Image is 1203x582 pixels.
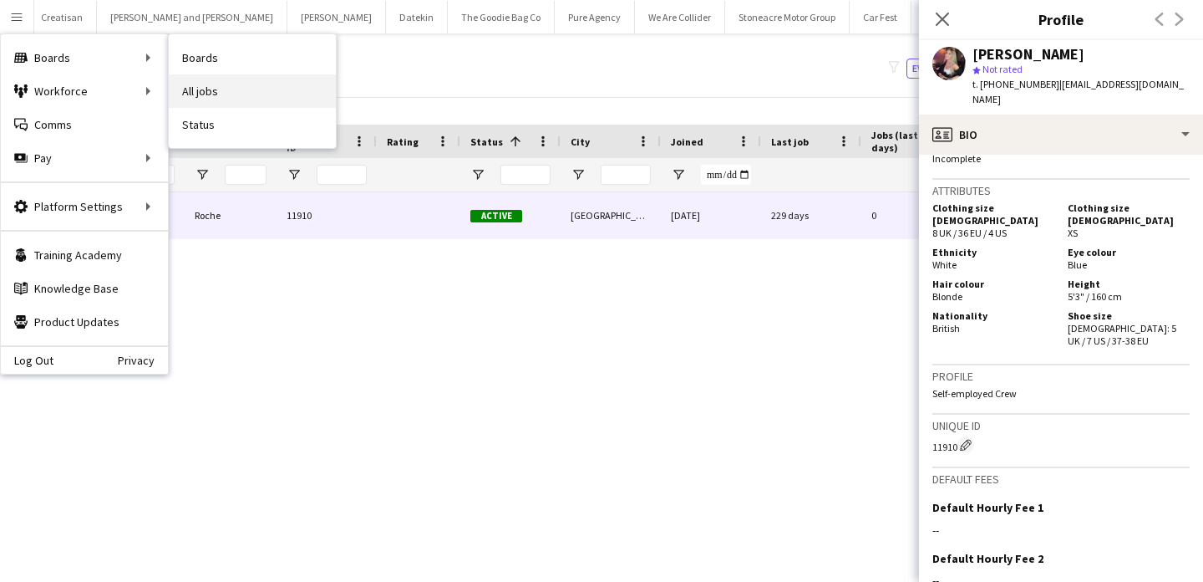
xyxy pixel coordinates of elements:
a: Training Academy [1,238,168,272]
div: [PERSON_NAME] [972,47,1084,62]
span: British [932,322,960,334]
button: Creatisan [28,1,97,33]
span: Rating [387,135,419,148]
span: White [932,258,957,271]
div: Platform Settings [1,190,168,223]
input: Last Name Filter Input [225,165,266,185]
h3: Unique ID [932,418,1190,433]
h5: Nationality [932,309,1054,322]
a: Log Out [1,354,53,367]
button: [PERSON_NAME] and [PERSON_NAME] [97,1,287,33]
span: City [571,135,590,148]
h3: Profile [919,8,1203,30]
h5: Clothing size [DEMOGRAPHIC_DATA] [1068,202,1190,227]
span: XS [1068,227,1078,239]
button: Everyone4,642 [906,59,990,79]
button: Car Fest [850,1,911,33]
span: t. [PHONE_NUMBER] [972,78,1059,90]
div: 229 days [761,192,861,238]
a: Comms [1,108,168,141]
button: The Goodie Bag Co [448,1,555,33]
h3: Default Hourly Fee 2 [932,551,1043,566]
input: Status Filter Input [500,165,551,185]
div: [GEOGRAPHIC_DATA] [561,192,661,238]
div: Boards [1,41,168,74]
input: City Filter Input [601,165,651,185]
span: Blue [1068,258,1087,271]
div: Pay [1,141,168,175]
div: -- [932,523,1190,538]
p: Self-employed Crew [932,387,1190,400]
p: Incomplete [932,152,1190,165]
button: Fun Pro UK LTD [911,1,1003,33]
a: Status [169,108,336,141]
a: Boards [169,41,336,74]
span: 5'3" / 160 cm [1068,290,1122,303]
span: Joined [671,135,703,148]
div: 11910 [932,436,1190,453]
button: Open Filter Menu [470,167,485,182]
button: Open Filter Menu [671,167,686,182]
h5: Hair colour [932,278,1054,290]
div: Workforce [1,74,168,108]
span: Status [470,135,503,148]
button: Stoneacre Motor Group [725,1,850,33]
span: Not rated [982,63,1023,75]
div: Bio [919,115,1203,155]
h5: Clothing size [DEMOGRAPHIC_DATA] [932,202,1054,227]
h5: Eye colour [1068,246,1190,258]
span: Jobs (last 90 days) [871,129,940,154]
div: 11910 [277,192,377,238]
a: All jobs [169,74,336,108]
span: Last job [771,135,809,148]
div: [DATE] [661,192,761,238]
button: Open Filter Menu [287,167,302,182]
h3: Default Hourly Fee 1 [932,500,1043,515]
button: We Are Collider [635,1,725,33]
h5: Shoe size [1068,309,1190,322]
h5: Ethnicity [932,246,1054,258]
div: 0 [861,192,970,238]
button: [PERSON_NAME] [287,1,386,33]
span: 8 UK / 36 EU / 4 US [932,227,1007,239]
input: Joined Filter Input [701,165,751,185]
span: [DEMOGRAPHIC_DATA]: 5 UK / 7 US / 37-38 EU [1068,322,1176,347]
a: Product Updates [1,305,168,339]
button: Open Filter Menu [571,167,586,182]
div: Roche [185,192,277,238]
button: Open Filter Menu [195,167,210,182]
a: Privacy [118,354,168,367]
a: Knowledge Base [1,272,168,305]
h3: Profile [932,369,1190,384]
span: | [EMAIL_ADDRESS][DOMAIN_NAME] [972,78,1184,105]
span: Blonde [932,290,962,303]
span: Active [470,210,522,222]
button: Pure Agency [555,1,635,33]
button: Datekin [386,1,448,33]
h3: Attributes [932,183,1190,198]
h5: Height [1068,278,1190,290]
h3: Default fees [932,472,1190,487]
input: Workforce ID Filter Input [317,165,367,185]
